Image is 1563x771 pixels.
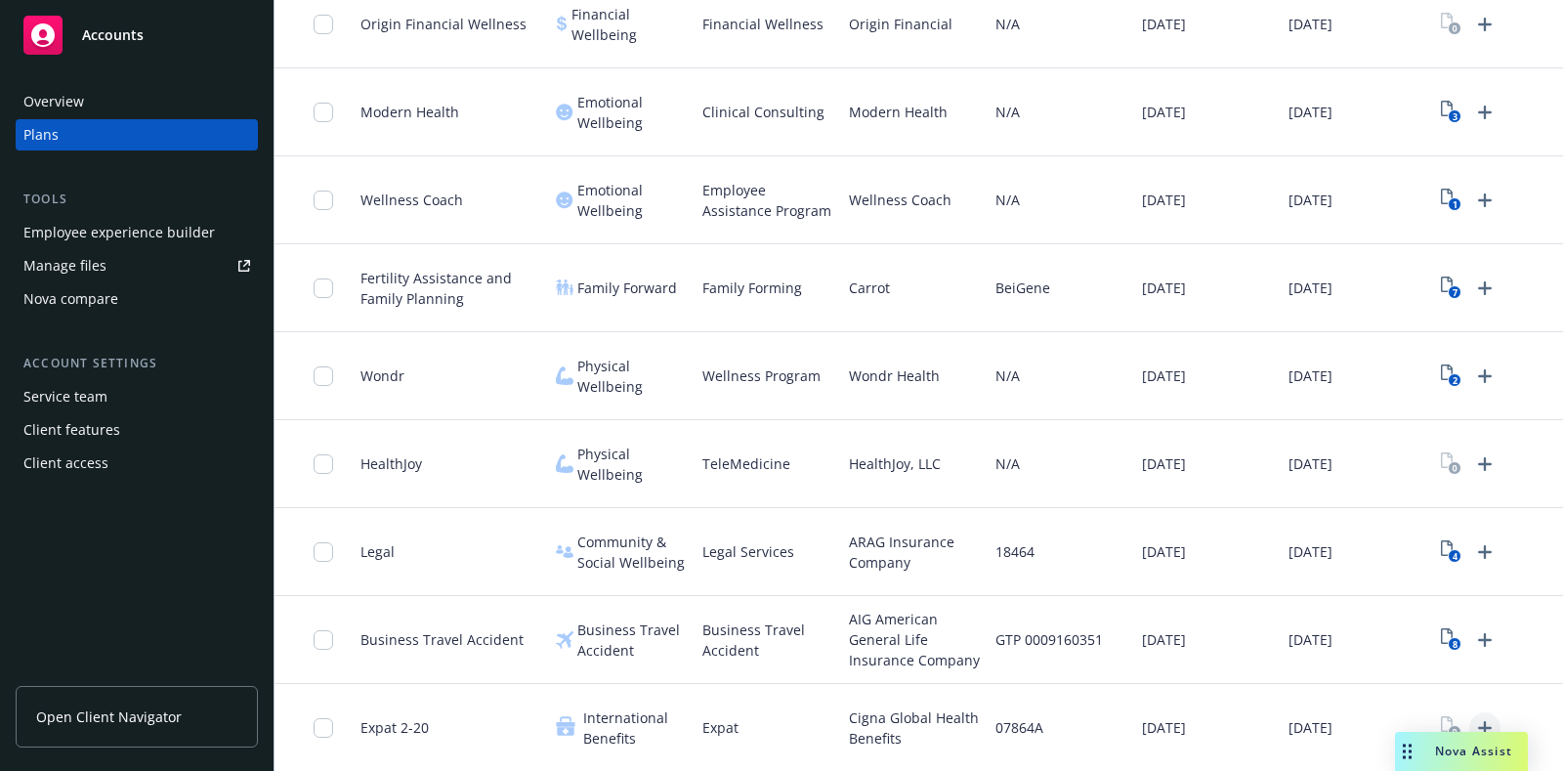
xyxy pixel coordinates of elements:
span: HealthJoy [360,453,422,474]
div: Plans [23,119,59,150]
div: Overview [23,86,84,117]
span: Modern Health [849,102,948,122]
a: Employee experience builder [16,217,258,248]
a: Upload Plan Documents [1469,712,1500,744]
span: [DATE] [1142,629,1186,650]
span: Open Client Navigator [36,707,182,727]
div: Employee experience builder [23,217,215,248]
span: Financial Wellbeing [571,4,687,45]
span: Employee Assistance Program [702,180,833,221]
text: 1 [1452,198,1457,211]
a: Upload Plan Documents [1469,449,1500,480]
span: GTP 0009160351 [995,629,1103,650]
input: Toggle Row Selected [314,542,333,562]
span: [DATE] [1288,278,1332,298]
div: Tools [16,190,258,209]
div: Account settings [16,354,258,373]
a: View Plan Documents [1435,449,1466,480]
span: Family Forming [702,278,802,298]
a: View Plan Documents [1435,624,1466,656]
div: Service team [23,381,107,412]
span: Family Forward [577,278,677,298]
a: Upload Plan Documents [1469,273,1500,304]
input: Toggle Row Selected [314,630,333,650]
a: Upload Plan Documents [1469,624,1500,656]
text: 2 [1452,374,1457,387]
a: View Plan Documents [1435,9,1466,40]
span: Carrot [849,278,890,298]
a: Client features [16,414,258,446]
span: AIG American General Life Insurance Company [849,609,980,670]
span: Wellness Program [702,365,821,386]
span: Physical Wellbeing [577,444,687,485]
span: Financial Wellness [702,14,824,34]
div: Client access [23,448,108,479]
span: Wondr [360,365,404,386]
span: [DATE] [1142,14,1186,34]
span: Business Travel Accident [702,620,833,661]
span: [DATE] [1142,365,1186,386]
span: Origin Financial Wellness [360,14,527,34]
a: View Plan Documents [1435,712,1466,744]
span: [DATE] [1288,190,1332,210]
span: 18464 [995,541,1035,562]
a: View Plan Documents [1435,97,1466,128]
span: N/A [995,102,1020,122]
a: Upload Plan Documents [1469,361,1500,392]
span: TeleMedicine [702,453,790,474]
span: Emotional Wellbeing [577,180,687,221]
span: Accounts [82,27,144,43]
span: [DATE] [1288,717,1332,738]
span: [DATE] [1142,278,1186,298]
a: Service team [16,381,258,412]
a: Plans [16,119,258,150]
span: Business Travel Accident [360,629,524,650]
span: Expat 2-20 [360,717,429,738]
a: Manage files [16,250,258,281]
input: Toggle Row Selected [314,366,333,386]
span: N/A [995,14,1020,34]
span: [DATE] [1142,541,1186,562]
span: [DATE] [1288,102,1332,122]
input: Toggle Row Selected [314,103,333,122]
div: Manage files [23,250,106,281]
span: [DATE] [1288,365,1332,386]
span: [DATE] [1142,717,1186,738]
input: Toggle Row Selected [314,454,333,474]
a: Client access [16,448,258,479]
span: [DATE] [1288,14,1332,34]
span: Wondr Health [849,365,940,386]
input: Toggle Row Selected [314,191,333,210]
text: 4 [1452,550,1457,563]
span: Legal Services [702,541,794,562]
div: Client features [23,414,120,446]
a: View Plan Documents [1435,536,1466,568]
a: Overview [16,86,258,117]
span: Emotional Wellbeing [577,92,687,133]
span: Cigna Global Health Benefits [849,707,980,749]
span: [DATE] [1142,190,1186,210]
a: Upload Plan Documents [1469,536,1500,568]
a: Accounts [16,8,258,63]
span: Fertility Assistance and Family Planning [360,268,540,309]
span: Modern Health [360,102,459,122]
button: Nova Assist [1395,732,1528,771]
text: 8 [1452,638,1457,651]
span: [DATE] [1142,102,1186,122]
div: Drag to move [1395,732,1419,771]
span: Legal [360,541,395,562]
span: Community & Social Wellbeing [577,532,687,573]
span: Business Travel Accident [577,620,687,661]
input: Toggle Row Selected [314,718,333,738]
span: ARAG Insurance Company [849,532,980,573]
div: Nova compare [23,283,118,315]
a: Upload Plan Documents [1469,97,1500,128]
span: Origin Financial [849,14,952,34]
a: View Plan Documents [1435,185,1466,216]
span: HealthJoy, LLC [849,453,941,474]
span: N/A [995,190,1020,210]
span: [DATE] [1288,629,1332,650]
span: [DATE] [1142,453,1186,474]
text: 7 [1452,286,1457,299]
a: Upload Plan Documents [1469,185,1500,216]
